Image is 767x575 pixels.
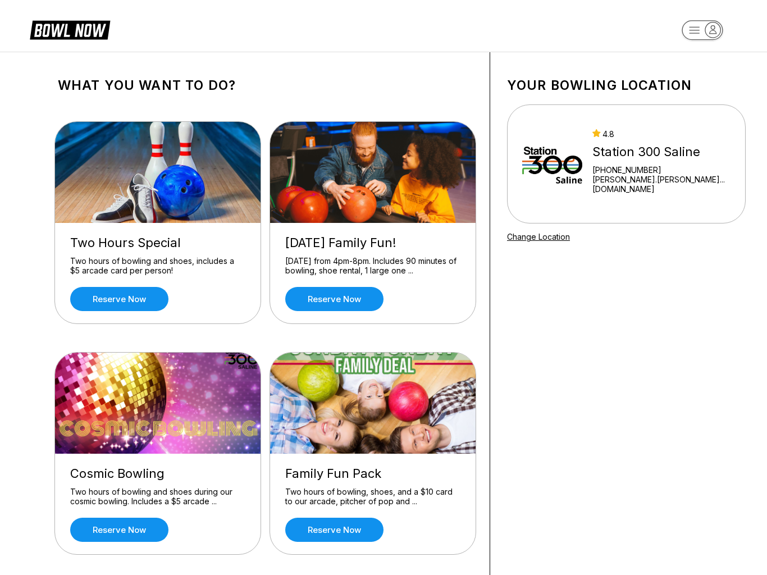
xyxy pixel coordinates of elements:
div: [DATE] Family Fun! [285,235,460,250]
a: Reserve now [285,287,383,311]
a: Reserve now [285,518,383,542]
img: Family Fun Pack [270,353,477,454]
div: Two hours of bowling and shoes, includes a $5 arcade card per person! [70,256,245,276]
div: Cosmic Bowling [70,466,245,481]
div: [PHONE_NUMBER] [592,165,731,175]
div: 4.8 [592,129,731,139]
a: Reserve now [70,518,168,542]
a: [PERSON_NAME].[PERSON_NAME]...[DOMAIN_NAME] [592,175,731,194]
div: Family Fun Pack [285,466,460,481]
div: Two hours of bowling and shoes during our cosmic bowling. Includes a $5 arcade ... [70,487,245,506]
img: Station 300 Saline [522,122,582,206]
h1: Your bowling location [507,77,746,93]
div: Two hours of bowling, shoes, and a $10 card to our arcade, pitcher of pop and ... [285,487,460,506]
img: Two Hours Special [55,122,262,223]
img: Cosmic Bowling [55,353,262,454]
a: Reserve now [70,287,168,311]
div: Two Hours Special [70,235,245,250]
h1: What you want to do? [58,77,473,93]
img: Friday Family Fun! [270,122,477,223]
div: [DATE] from 4pm-8pm. Includes 90 minutes of bowling, shoe rental, 1 large one ... [285,256,460,276]
div: Station 300 Saline [592,144,731,159]
a: Change Location [507,232,570,241]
